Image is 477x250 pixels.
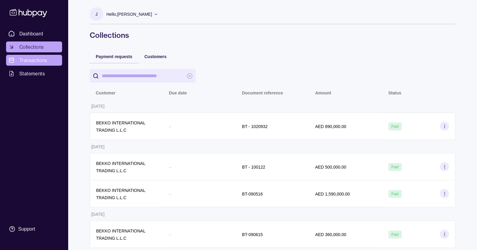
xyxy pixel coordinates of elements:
span: Paid [392,165,399,169]
span: Customers [145,54,167,59]
p: BEKKO INTERNATIONAL TRADING L.L.C [96,188,145,200]
p: – [169,192,171,196]
p: Amount [315,90,331,95]
p: Customer [96,90,115,95]
p: – [169,232,171,237]
p: J [95,11,98,18]
a: Statements [6,68,62,79]
span: Collections [19,43,44,51]
span: Dashboard [19,30,43,37]
p: [DATE] [91,144,105,149]
input: search [102,69,184,83]
h1: Collections [90,30,455,40]
p: BT - 1020932 [242,124,268,129]
p: [DATE] [91,212,105,217]
span: Paid [392,232,399,237]
span: Transactions [19,57,47,64]
p: Due date [169,90,187,95]
a: Collections [6,41,62,52]
a: Support [6,223,62,235]
a: Transactions [6,55,62,66]
p: AED 500,000.00 [315,165,346,169]
span: Statements [19,70,45,77]
p: AED 890,000.00 [315,124,346,129]
span: Paid [392,124,399,129]
p: BEKKO INTERNATIONAL TRADING L.L.C [96,161,145,173]
p: BT-090516 [242,192,263,196]
span: Paid [392,192,399,196]
p: Document reference [242,90,283,95]
p: AED 360,000.00 [315,232,346,237]
p: [DATE] [91,104,105,109]
span: Payment requests [96,54,132,59]
p: Hello, [PERSON_NAME] [106,11,152,18]
p: Status [389,90,402,95]
p: BT-090615 [242,232,263,237]
div: Support [18,226,35,232]
p: – [169,124,171,129]
p: BT - 100122 [242,165,265,169]
p: BEKKO INTERNATIONAL TRADING L.L.C [96,229,145,241]
a: Dashboard [6,28,62,39]
p: – [169,165,171,169]
p: AED 1,590,000.00 [315,192,350,196]
p: BEKKO INTERNATIONAL TRADING L.L.C [96,120,145,133]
